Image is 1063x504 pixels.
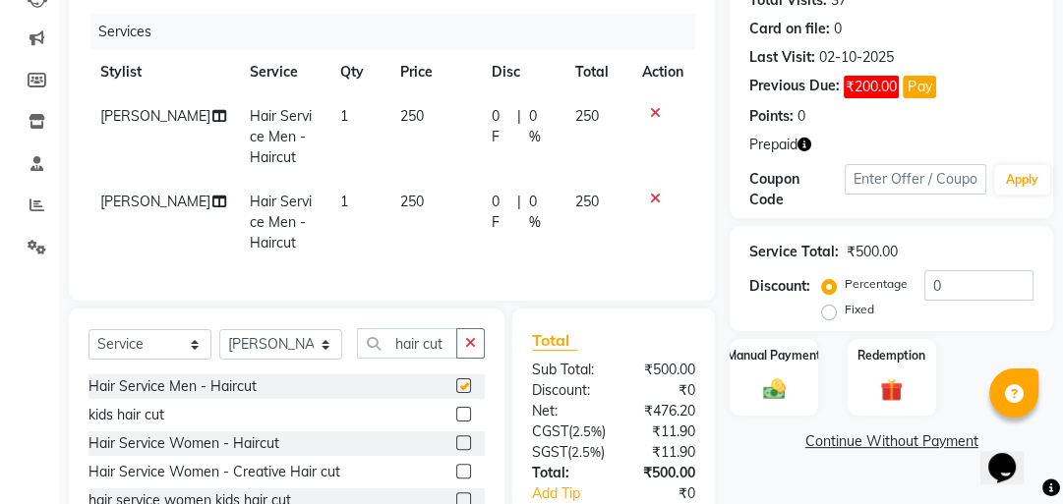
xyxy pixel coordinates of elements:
[328,50,388,94] th: Qty
[89,376,257,397] div: Hair Service Men - Haircut
[100,107,210,125] span: [PERSON_NAME]
[834,19,842,39] div: 0
[620,442,710,463] div: ₹11.90
[89,50,238,94] th: Stylist
[845,275,908,293] label: Percentage
[630,50,695,94] th: Action
[749,135,797,155] span: Prepaid
[797,106,805,127] div: 0
[620,421,710,442] div: ₹11.90
[400,107,424,125] span: 250
[756,376,793,402] img: _cash.svg
[749,76,840,98] div: Previous Due:
[479,50,562,94] th: Disc
[572,423,602,439] span: 2.5%
[727,347,821,364] label: Manual Payment
[517,360,614,380] div: Sub Total:
[845,164,986,195] input: Enter Offer / Coupon Code
[400,193,424,210] span: 250
[517,401,614,421] div: Net:
[994,165,1050,195] button: Apply
[89,405,164,425] div: kids hair cut
[491,192,509,233] span: 0 F
[100,193,210,210] span: [PERSON_NAME]
[89,433,279,454] div: Hair Service Women - Haircut
[517,192,521,233] span: |
[575,107,599,125] span: 250
[90,14,710,50] div: Services
[749,19,830,39] div: Card on file:
[491,106,509,147] span: 0 F
[517,421,620,442] div: ( )
[734,431,1049,452] a: Continue Without Payment
[614,360,710,380] div: ₹500.00
[563,50,630,94] th: Total
[614,401,710,421] div: ₹476.20
[575,193,599,210] span: 250
[529,192,552,233] span: 0 %
[614,463,710,483] div: ₹500.00
[980,425,1043,484] iframe: chat widget
[529,106,552,147] span: 0 %
[517,483,629,504] a: Add Tip
[630,483,711,504] div: ₹0
[517,380,614,401] div: Discount:
[614,380,710,401] div: ₹0
[903,76,936,98] button: Pay
[388,50,480,94] th: Price
[749,242,839,262] div: Service Total:
[571,444,601,460] span: 2.5%
[749,106,794,127] div: Points:
[517,106,521,147] span: |
[340,107,348,125] span: 1
[857,347,925,364] label: Redemption
[517,442,620,463] div: ( )
[845,301,874,318] label: Fixed
[250,193,312,252] span: Hair Service Men - Haircut
[357,328,457,359] input: Search or Scan
[340,193,348,210] span: 1
[238,50,328,94] th: Service
[250,107,312,166] span: Hair Service Men - Haircut
[89,462,340,482] div: Hair Service Women - Creative Hair cut
[749,169,844,210] div: Coupon Code
[517,463,614,483] div: Total:
[749,276,810,297] div: Discount:
[847,242,898,262] div: ₹500.00
[532,330,577,351] span: Total
[819,47,894,68] div: 02-10-2025
[873,376,910,404] img: _gift.svg
[749,47,815,68] div: Last Visit:
[844,76,899,98] span: ₹200.00
[532,422,568,440] span: CGST
[532,443,567,461] span: SGST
